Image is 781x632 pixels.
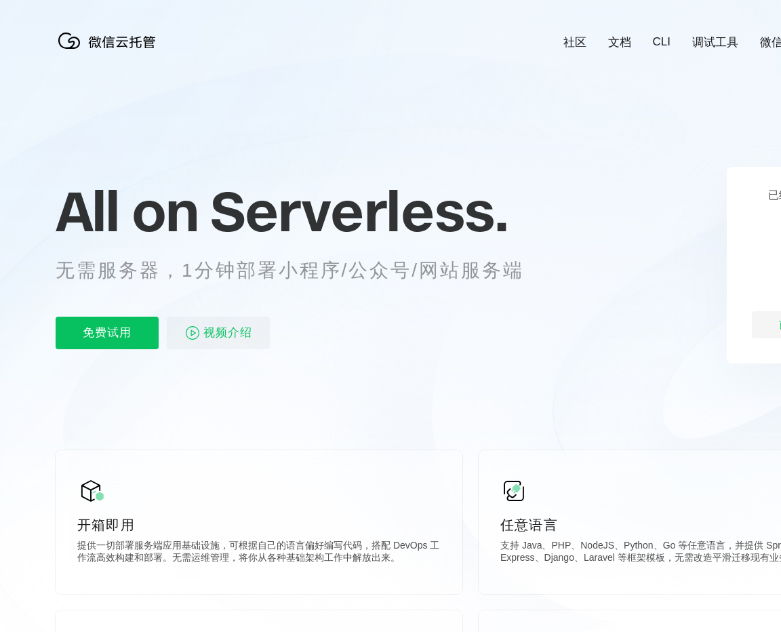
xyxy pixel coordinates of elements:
[56,317,159,349] p: 免费试用
[210,177,508,245] span: Serverless.
[653,35,670,49] a: CLI
[77,515,441,534] p: 开箱即用
[608,35,631,50] a: 文档
[56,257,549,284] p: 无需服务器，1分钟部署小程序/公众号/网站服务端
[56,177,197,245] span: All on
[563,35,586,50] a: 社区
[56,27,164,54] img: 微信云托管
[692,35,738,50] a: 调试工具
[56,45,164,56] a: 微信云托管
[184,325,201,341] img: video_play.svg
[203,317,252,349] span: 视频介绍
[77,540,441,567] p: 提供一切部署服务端应用基础设施，可根据自己的语言偏好编写代码，搭配 DevOps 工作流高效构建和部署。无需运维管理，将你从各种基础架构工作中解放出来。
